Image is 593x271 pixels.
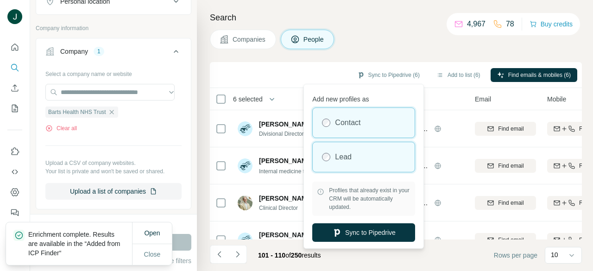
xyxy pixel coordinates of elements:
label: Lead [335,151,352,163]
button: Find email [475,159,536,173]
div: 1 [94,47,104,56]
img: Avatar [7,9,22,24]
span: 101 - 110 [258,252,285,259]
p: 78 [506,19,514,30]
button: Dashboard [7,184,22,201]
span: 250 [291,252,302,259]
div: Select a company name or website [45,66,182,78]
button: Close [138,246,167,263]
label: Contact [335,117,360,128]
button: Find email [475,233,536,247]
span: results [258,252,321,259]
span: Internal medicine training programme director [259,167,371,175]
span: [PERSON_NAME] "Taff" [PERSON_NAME] [259,195,389,202]
span: Open [144,229,160,237]
button: Open [138,225,166,241]
button: Sync to Pipedrive (6) [351,68,426,82]
img: Avatar [238,233,252,247]
p: Enrichment complete. Results are available in the “Added from ICP Finder“ [28,230,132,258]
button: Navigate to previous page [210,245,228,264]
button: Navigate to next page [228,245,247,264]
span: Clinical Director [259,204,361,212]
button: Upload a list of companies [45,183,182,200]
span: [PERSON_NAME] [259,156,313,165]
button: Use Surfe on LinkedIn [7,143,22,160]
span: Find emails & mobiles (6) [508,71,571,79]
p: Upload a CSV of company websites. [45,159,182,167]
p: Company information [36,24,191,32]
span: Email [475,95,491,104]
button: Find email [475,122,536,136]
button: Buy credits [530,18,573,31]
button: Feedback [7,204,22,221]
span: Profiles that already exist in your CRM will be automatically updated. [329,186,410,211]
button: Company1 [36,40,191,66]
span: Divisional Director [259,130,335,138]
div: Company [60,47,88,56]
span: People [303,35,325,44]
img: Avatar [238,121,252,136]
button: Enrich CSV [7,80,22,96]
button: Find emails & mobiles (6) [491,68,577,82]
img: Avatar [238,158,252,173]
p: Add new profiles as [312,91,415,104]
button: Sync to Pipedrive [312,223,415,242]
button: Quick start [7,39,22,56]
button: My lists [7,100,22,117]
span: 6 selected [233,95,263,104]
button: Clear all [45,124,77,132]
p: 4,967 [467,19,486,30]
div: 1820 search results remaining [76,220,151,228]
span: Find email [498,162,524,170]
button: Find email [475,196,536,210]
span: of [285,252,291,259]
p: Your list is private and won't be saved or shared. [45,167,182,176]
p: 10 [551,250,558,259]
button: Use Surfe API [7,164,22,180]
span: Mobile [547,95,566,104]
span: Find email [498,125,524,133]
h4: Search [210,11,582,24]
span: [PERSON_NAME] [259,120,313,129]
span: Close [144,250,161,259]
button: Add to list (6) [430,68,487,82]
span: Find email [498,199,524,207]
span: [PERSON_NAME] [259,230,313,239]
span: Companies [233,35,266,44]
button: Search [7,59,22,76]
span: Barts Health NHS Trust [48,108,106,116]
span: Rows per page [494,251,537,260]
span: Find email [498,236,524,244]
img: Avatar [238,195,252,210]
